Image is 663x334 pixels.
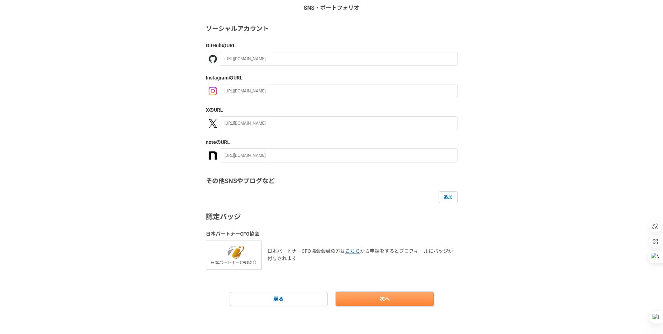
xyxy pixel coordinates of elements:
[206,241,262,270] img: cfo_association_with_name.png-a2ca6198.png
[209,87,217,95] img: instagram-21f86b55.png
[336,292,434,306] a: 次へ
[206,106,457,114] label: X のURL
[209,119,217,128] img: x-391a3a86.png
[439,192,457,203] a: 追加
[206,24,457,34] h3: ソーシャルアカウント
[206,74,457,82] label: Instagram のURL
[206,230,457,238] h3: 日本パートナーCFO協会
[345,248,360,254] a: こちら
[230,292,327,306] a: 戻る
[267,248,457,262] p: 日本パートナーCFO協会会員の方は から申請をするとプロフィールにバッジが付与されます
[206,42,457,49] label: GitHub のURL
[209,151,217,160] img: a3U9rW3u3Lr2az699ms0nsgwjY3a+92wMGRIAAAQIE9hX4PzgNzWcoiwVVAAAAAElFTkSuQmCC
[206,139,457,146] label: note のURL
[206,211,457,222] h3: 認定バッジ
[304,4,359,12] p: SNS・ポートフォリオ
[209,55,217,63] img: github-367d5cb2.png
[206,176,457,186] h3: その他SNSやブログなど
